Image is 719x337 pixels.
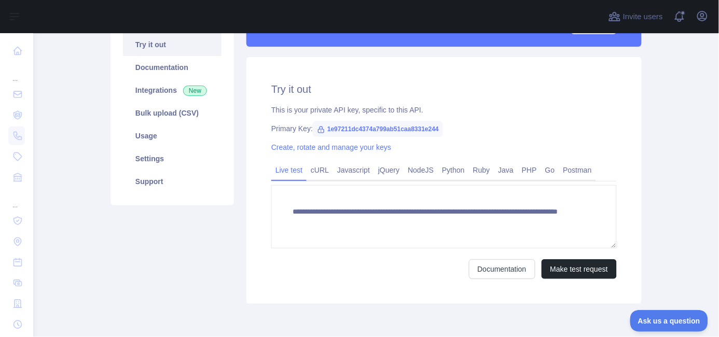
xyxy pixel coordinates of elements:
[404,162,438,178] a: NodeJS
[271,105,617,115] div: This is your private API key, specific to this API.
[469,259,535,279] a: Documentation
[271,82,617,96] h2: Try it out
[494,162,518,178] a: Java
[123,79,222,102] a: Integrations New
[8,189,25,209] div: ...
[183,86,207,96] span: New
[271,123,617,134] div: Primary Key:
[518,162,541,178] a: PHP
[123,147,222,170] a: Settings
[123,56,222,79] a: Documentation
[123,102,222,124] a: Bulk upload (CSV)
[469,162,494,178] a: Ruby
[313,121,443,137] span: 1e97211dc4374a799ab51caa8331e244
[630,310,709,332] iframe: Toggle Customer Support
[271,162,307,178] a: Live test
[8,62,25,83] div: ...
[541,162,559,178] a: Go
[438,162,469,178] a: Python
[542,259,617,279] button: Make test request
[606,8,665,25] button: Invite users
[374,162,404,178] a: jQuery
[123,33,222,56] a: Try it out
[307,162,333,178] a: cURL
[123,124,222,147] a: Usage
[123,170,222,193] a: Support
[623,11,663,23] span: Invite users
[333,162,374,178] a: Javascript
[559,162,596,178] a: Postman
[271,143,391,151] a: Create, rotate and manage your keys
